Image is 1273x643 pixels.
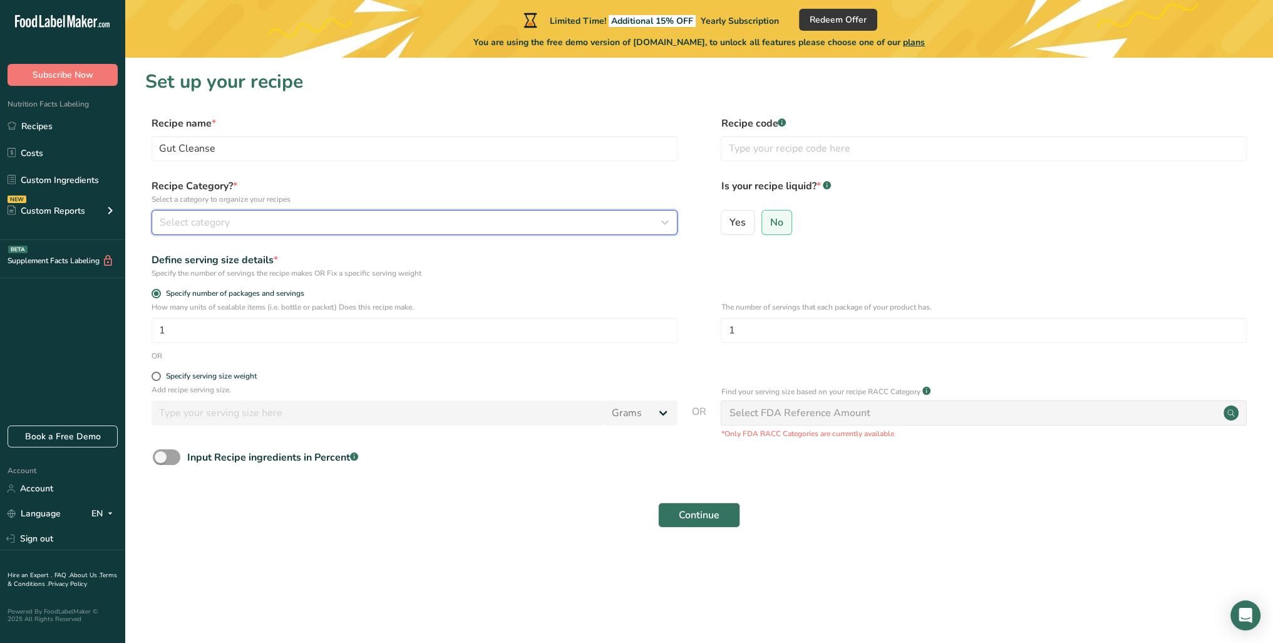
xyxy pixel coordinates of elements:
[473,36,925,49] span: You are using the free demo version of [DOMAIN_NAME], to unlock all features please choose one of...
[721,179,1247,205] label: Is your recipe liquid?
[152,253,678,268] div: Define serving size details
[810,13,867,26] span: Redeem Offer
[152,301,678,313] p: How many units of sealable items (i.e. bottle or packet) Does this recipe make.
[91,506,118,521] div: EN
[166,372,257,381] div: Specify serving size weight
[721,116,1247,131] label: Recipe code
[770,216,783,229] span: No
[54,571,70,580] a: FAQ .
[152,179,678,205] label: Recipe Category?
[161,289,304,298] span: Specify number of packages and servings
[48,580,87,588] a: Privacy Policy
[152,136,678,161] input: Type your recipe name here
[729,216,746,229] span: Yes
[721,428,1247,439] p: *Only FDA RACC Categories are currently available
[1230,600,1260,630] div: Open Intercom Messenger
[729,405,870,421] div: Select FDA Reference Amount
[8,503,61,525] a: Language
[70,571,100,580] a: About Us .
[8,196,26,203] div: NEW
[721,136,1247,161] input: Type your recipe code here
[799,9,877,31] button: Redeem Offer
[160,215,230,230] span: Select category
[609,15,696,27] span: Additional 15% OFF
[721,301,1247,313] p: The number of servings that each package of your product has.
[692,404,706,439] span: OR
[8,246,28,253] div: BETA
[187,450,358,465] div: Input Recipe ingredients in Percent
[145,68,1253,96] h1: Set up your recipe
[8,571,52,580] a: Hire an Expert .
[701,15,779,27] span: Yearly Subscription
[8,426,118,447] a: Book a Free Demo
[8,204,85,217] div: Custom Reports
[152,384,678,395] p: Add recipe serving size.
[8,608,118,623] div: Powered By FoodLabelMaker © 2025 All Rights Reserved
[152,400,604,426] input: Type your serving size here
[152,350,162,362] div: OR
[658,503,740,528] button: Continue
[521,13,779,28] div: Limited Time!
[8,64,118,86] button: Subscribe Now
[152,194,678,205] p: Select a category to organize your recipes
[721,386,920,397] p: Find your serving size based on your recipe RACC Category
[152,116,678,131] label: Recipe name
[152,268,678,279] div: Specify the number of servings the recipe makes OR Fix a specific serving weight
[33,68,93,81] span: Subscribe Now
[679,508,719,523] span: Continue
[152,210,678,235] button: Select category
[8,571,117,588] a: Terms & Conditions .
[903,36,925,48] span: plans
